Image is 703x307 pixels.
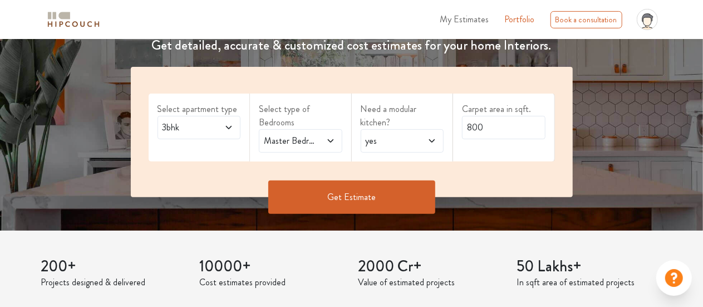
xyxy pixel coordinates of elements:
[158,103,241,116] label: Select apartment type
[46,10,101,30] img: logo-horizontal.svg
[262,134,317,148] span: Master Bedroom,Kids Room 1,Kids Room 2
[46,7,101,32] span: logo-horizontal.svg
[440,13,489,26] span: My Estimates
[358,257,504,276] h3: 2000 Cr+
[363,134,419,148] span: yes
[517,257,662,276] h3: 50 Lakhs+
[358,276,504,289] p: Value of estimated projects
[200,276,345,289] p: Cost estimates provided
[361,103,444,129] label: Need a modular kitchen?
[124,37,579,53] h4: Get detailed, accurate & customized cost estimates for your home Interiors.
[268,181,435,214] button: Get Estimate
[41,257,186,276] h3: 200+
[160,121,215,134] span: 3bhk
[517,276,662,289] p: In sqft area of estimated projects
[41,276,186,289] p: Projects designed & delivered
[550,11,622,28] div: Book a consultation
[462,116,545,139] input: Enter area sqft
[259,103,342,129] label: Select type of Bedrooms
[505,13,535,26] a: Portfolio
[462,103,545,116] label: Carpet area in sqft.
[200,257,345,276] h3: 10000+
